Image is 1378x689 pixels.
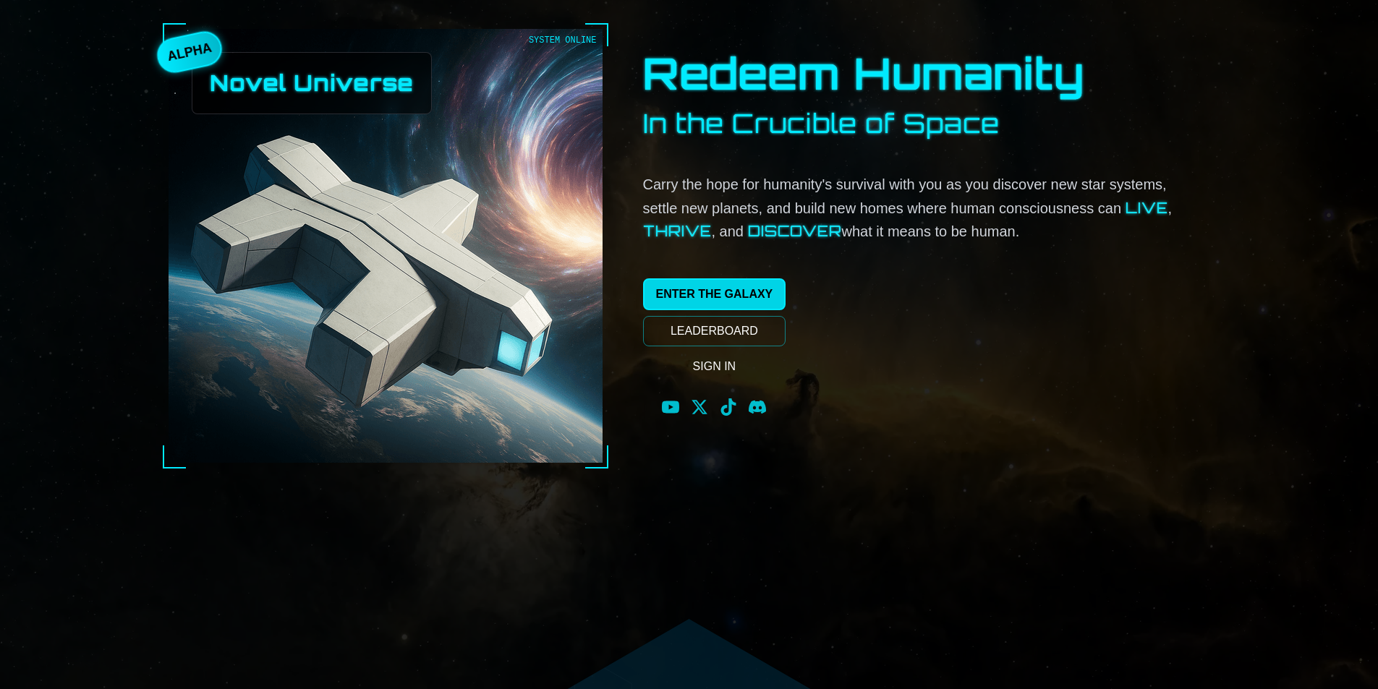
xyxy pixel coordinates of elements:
a: X (Twitter) [691,398,708,416]
a: TikTok [720,398,737,416]
h2: In the Crucible of Space [643,109,1000,138]
span: discover [748,222,842,240]
span: thrive [643,222,712,240]
div: SYSTEM ONLINE [529,35,597,46]
a: YouTube [662,398,679,416]
a: LEADERBOARD [643,316,786,346]
a: Discord [749,398,766,416]
span: live [1126,199,1168,217]
div: ALPHA [153,28,224,76]
h2: Novel Universe [210,70,414,96]
a: ENTER THE GALAXY [643,278,786,310]
h1: Redeem Humanity [643,46,1084,100]
a: SIGN IN [643,352,786,381]
img: Novel Universe [169,29,767,463]
p: Carry the hope for humanity's survival with you as you discover new star systems, settle new plan... [643,173,1199,244]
